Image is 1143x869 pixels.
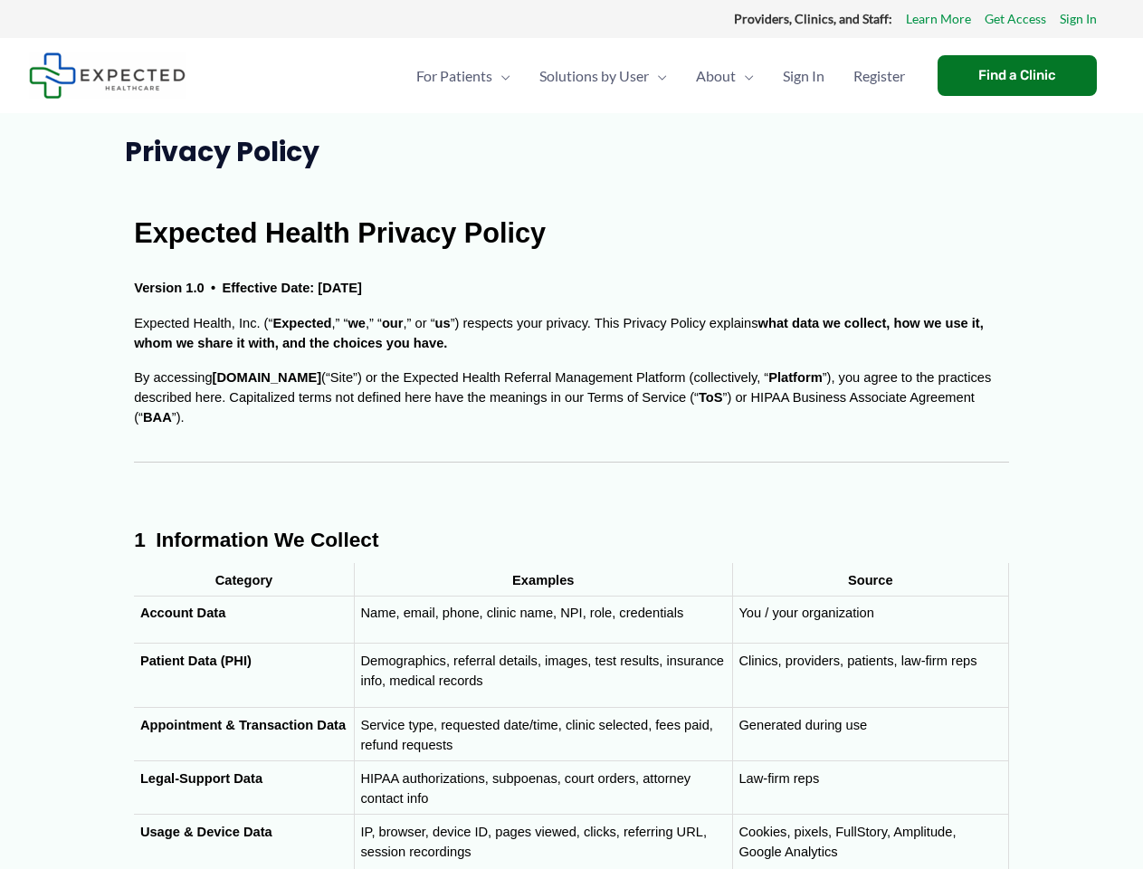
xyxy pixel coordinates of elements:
span: Demographics, referral details, images, test results, insurance info, medical records [360,654,728,688]
span: Expected Health, Inc. (“ [134,316,272,330]
a: For PatientsMenu Toggle [402,44,525,108]
span: Platform [768,370,822,385]
span: [DOMAIN_NAME] [213,370,322,385]
span: Law-firm reps [738,771,819,786]
a: Sign In [1060,7,1097,31]
span: Register [853,44,905,108]
span: we [348,316,366,330]
span: For Patients [416,44,492,108]
span: Generated during use [738,718,867,732]
span: Menu Toggle [492,44,510,108]
span: Clinics, providers, patients, law-firm reps [738,654,976,668]
span: Version 1.0 • Effective Date: [DATE] [134,281,362,295]
span: Menu Toggle [649,44,667,108]
a: Learn More [906,7,971,31]
span: Expected [272,316,331,330]
span: ToS [699,390,723,405]
span: Cookies, pixels, FullStory, Amplitude, Google Analytics [738,825,959,859]
span: ,” “ [366,316,382,330]
span: ”) respects your privacy. This Privacy Policy explains [451,316,758,330]
a: Sign In [768,44,839,108]
span: Service type, requested date/time, clinic selected, fees paid, refund requests [360,718,717,752]
span: About [696,44,736,108]
span: HIPAA authorizations, subpoenas, court orders, attorney contact info [360,771,694,806]
span: By accessing [134,370,212,385]
span: Source [848,573,893,587]
h1: Privacy Policy [125,136,1018,168]
span: Patient Data (PHI) [140,654,252,668]
span: Examples [512,573,574,587]
strong: Providers, Clinics, and Staff: [734,11,892,26]
span: (“Site”) or the Expected Health Referral Management Platform (collectively, “ [321,370,768,385]
span: what data we collect, how we use it, whom we share it with, and the choices you have. [134,316,987,350]
span: IP, browser, device ID, pages viewed, clicks, referring URL, session recordings [360,825,710,859]
span: ”). [172,410,185,425]
a: Solutions by UserMenu Toggle [525,44,681,108]
span: Solutions by User [539,44,649,108]
span: 1 Information We Collect [134,528,378,551]
span: Usage & Device Data [140,825,272,839]
span: Name, email, phone, clinic name, NPI, role, credentials [360,606,683,620]
span: our [382,316,404,330]
span: You / your organization [738,606,873,620]
img: Expected Healthcare Logo - side, dark font, small [29,53,186,99]
span: Menu Toggle [736,44,754,108]
nav: Primary Site Navigation [402,44,919,108]
span: Account Data [140,606,225,620]
span: us [435,316,451,330]
span: ,” or “ [404,316,435,330]
span: ,” “ [332,316,348,330]
span: Expected Health Privacy Policy [134,217,546,248]
a: AboutMenu Toggle [681,44,768,108]
span: BAA [143,410,172,425]
span: Category [215,573,273,587]
a: Find a Clinic [938,55,1097,96]
span: Legal-Support Data [140,771,262,786]
span: Appointment & Transaction Data [140,718,346,732]
a: Register [839,44,919,108]
a: Get Access [985,7,1046,31]
span: Sign In [783,44,824,108]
